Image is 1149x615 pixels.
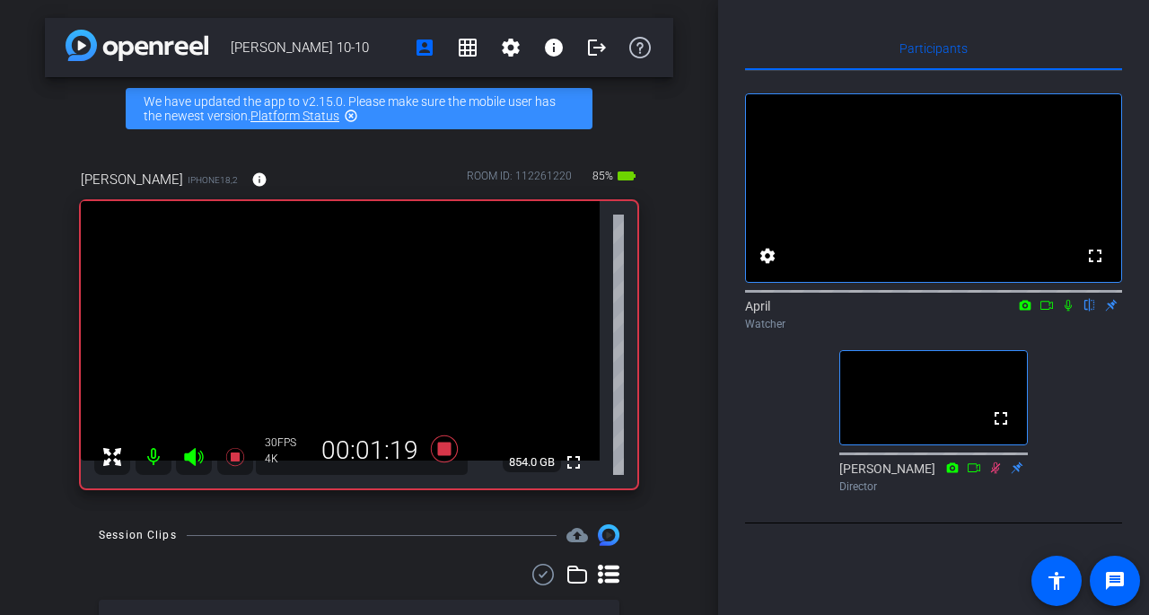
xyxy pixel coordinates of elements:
mat-icon: fullscreen [1084,245,1106,267]
mat-icon: highlight_off [344,109,358,123]
mat-icon: settings [500,37,522,58]
a: Platform Status [250,109,339,123]
div: 00:01:19 [310,435,430,466]
mat-icon: grid_on [457,37,478,58]
div: Director [839,479,1028,495]
mat-icon: flip [1079,296,1101,312]
div: 4K [265,452,310,466]
mat-icon: logout [586,37,608,58]
span: [PERSON_NAME] 10-10 [231,30,403,66]
span: iPhone18,2 [188,173,238,187]
div: [PERSON_NAME] [839,460,1028,495]
mat-icon: fullscreen [563,452,584,473]
span: Participants [899,42,968,55]
div: ROOM ID: 112261220 [467,168,572,194]
div: Watcher [745,316,1122,332]
mat-icon: info [543,37,565,58]
mat-icon: settings [757,245,778,267]
div: April [745,297,1122,332]
mat-icon: fullscreen [990,408,1012,429]
mat-icon: battery_std [616,165,637,187]
img: app-logo [66,30,208,61]
mat-icon: message [1104,570,1126,592]
div: Session Clips [99,526,177,544]
img: Session clips [598,524,619,546]
span: FPS [277,436,296,449]
span: 854.0 GB [503,452,561,473]
span: [PERSON_NAME] [81,170,183,189]
mat-icon: cloud_upload [566,524,588,546]
mat-icon: info [251,171,268,188]
mat-icon: accessibility [1046,570,1067,592]
div: We have updated the app to v2.15.0. Please make sure the mobile user has the newest version. [126,88,592,129]
span: Destinations for your clips [566,524,588,546]
span: 85% [590,162,616,190]
div: 30 [265,435,310,450]
mat-icon: account_box [414,37,435,58]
